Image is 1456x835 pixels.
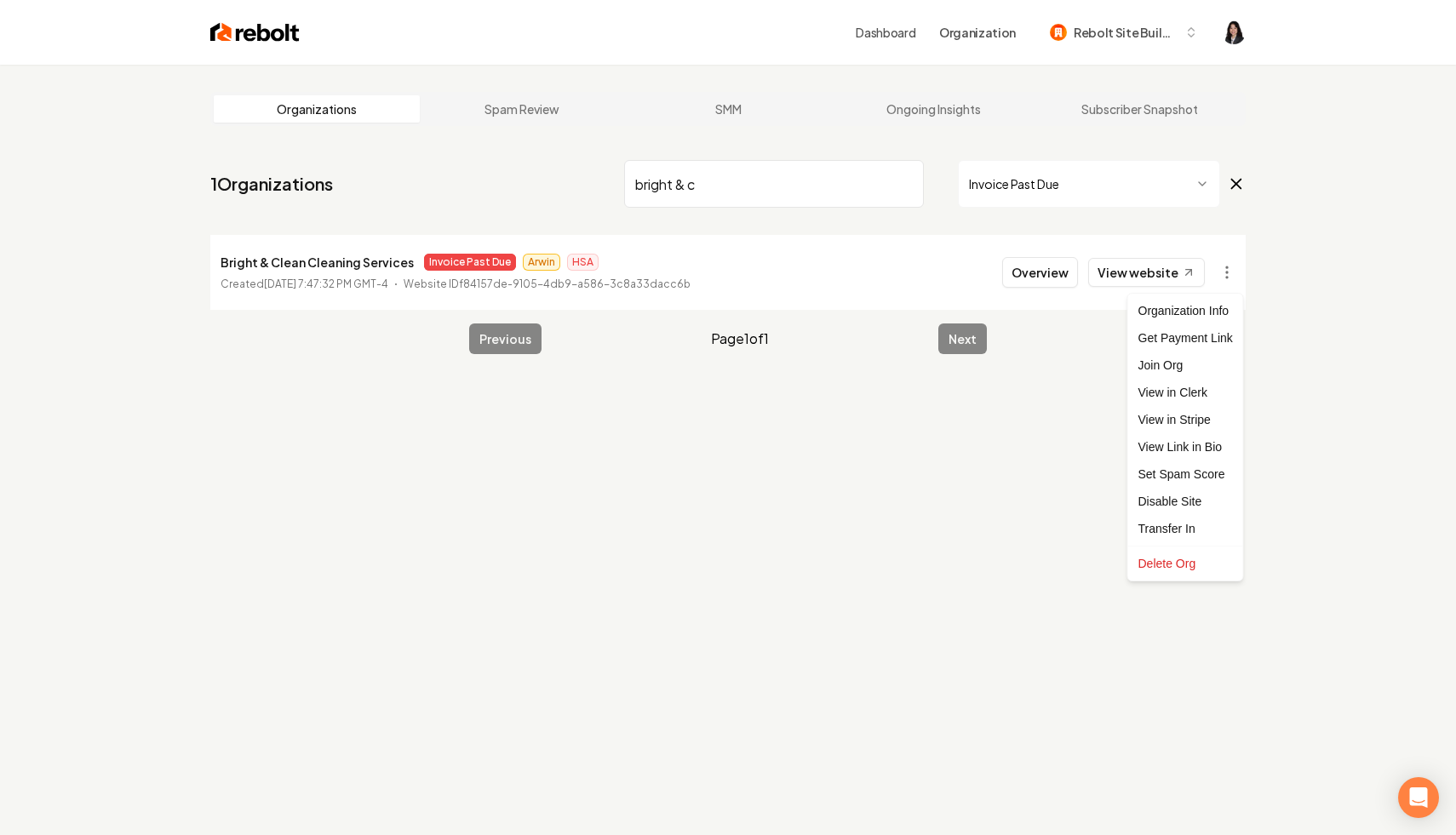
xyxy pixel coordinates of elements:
[1132,379,1240,406] a: View in Clerk
[1132,297,1240,324] div: Organization Info
[1132,488,1240,515] div: Disable Site
[1132,324,1240,352] div: Get Payment Link
[1132,352,1240,379] div: Join Org
[1132,550,1240,577] div: Delete Org
[1132,460,1240,488] div: Set Spam Score
[1132,433,1240,460] a: View Link in Bio
[1132,515,1240,542] div: Transfer In
[1132,406,1240,433] a: View in Stripe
